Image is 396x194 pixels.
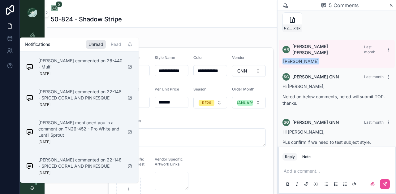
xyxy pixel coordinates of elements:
[26,128,33,136] img: Notification icon
[38,58,123,70] p: [PERSON_NAME] commented on 26-440 - Multi
[237,68,247,74] span: GNN
[282,58,319,64] span: [PERSON_NAME]
[202,100,211,106] div: RE26
[232,87,254,91] span: Order Month
[193,87,206,91] span: Season
[155,55,175,60] span: Style Name
[26,94,33,102] img: Notification icon
[282,83,391,90] p: Hi [PERSON_NAME],
[292,43,364,56] span: [PERSON_NAME] [PERSON_NAME]
[25,41,50,47] h1: Notifications
[293,26,301,31] span: .xlsx
[38,89,123,101] p: [PERSON_NAME] commented on 22-148 - SPICED CORAL AND PINKESQUE
[236,100,254,106] div: JANUARY
[284,120,289,125] span: SG
[38,139,50,144] p: [DATE]
[300,153,313,161] button: Note
[155,157,183,166] span: Vendor Specific Artwork Links
[51,15,122,24] h1: 50-824 - Shadow Stripe
[38,170,50,175] p: [DATE]
[232,55,245,60] span: Vendor
[329,2,359,9] span: 5 Comments
[26,63,33,71] img: Notification icon
[364,74,384,79] span: Last month
[38,102,50,107] p: [DATE]
[86,40,106,49] div: Unread
[193,97,227,108] button: Select Button
[20,25,45,135] div: scrollable content
[27,7,37,17] img: App logo
[302,154,311,159] div: Note
[38,120,123,138] p: [PERSON_NAME] mentioned you in a comment on TN26-452 - Pro White and Lentil Sprout
[108,40,124,49] div: Read
[292,74,339,80] span: [PERSON_NAME] GNN
[282,139,391,145] p: PLs confirm if we need to test subject style.
[292,119,339,126] span: [PERSON_NAME] GNN
[26,162,33,170] img: Notification icon
[56,1,62,7] span: 5
[232,65,266,77] button: Select Button
[284,26,293,31] span: R26_50-824_STRIPED-SHORT_GNN_PROTO-PPS-APP_081825
[38,71,50,76] p: [DATE]
[364,120,384,125] span: Last month
[51,5,58,12] button: 5
[282,129,391,135] p: Hi [PERSON_NAME],
[284,47,289,52] span: AR
[282,93,391,106] p: Noted on below comments, noted will submit TOP. thanks.
[38,157,123,169] p: [PERSON_NAME] commented on 22-148 - SPICED CORAL AND PINKESQUE
[282,153,297,161] button: Reply
[232,97,266,108] button: Select Button
[155,87,179,91] span: Per Unit Price
[284,74,289,79] span: SG
[364,45,375,54] span: Last month
[193,55,203,60] span: Color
